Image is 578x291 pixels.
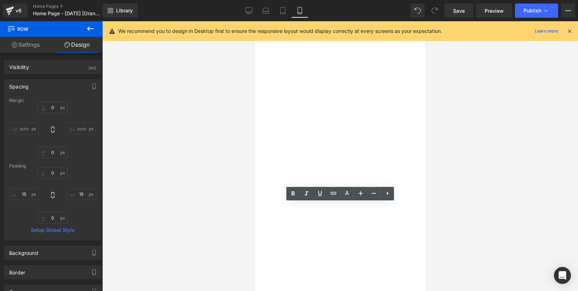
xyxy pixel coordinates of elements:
p: We recommend you to design in Desktop first to ensure the responsive layout would display correct... [118,27,442,35]
input: 0 [9,123,39,135]
a: Mobile [291,4,308,18]
span: Save [453,7,465,15]
div: Background [9,246,38,256]
input: 0 [67,188,96,200]
div: v6 [14,6,23,15]
a: Home Pages [33,4,114,9]
span: Preview [485,7,504,15]
div: Spacing [9,80,29,90]
span: Home Page - [DATE] [Orange and Black v2] [33,11,101,16]
a: Setup Global Style [9,227,96,233]
button: More [561,4,575,18]
a: Learn more [532,27,561,35]
a: Desktop [240,4,257,18]
div: Visibility [9,60,29,70]
a: v6 [3,4,27,18]
a: Design [51,37,103,53]
div: Padding [9,164,96,169]
button: Publish [515,4,558,18]
span: Publish [523,8,541,13]
a: Tablet [274,4,291,18]
div: Open Intercom Messenger [554,267,571,284]
span: Row [7,21,78,37]
input: 0 [38,147,68,158]
input: 0 [38,212,68,224]
div: Margin [9,98,96,103]
div: Border [9,266,25,275]
input: 0 [9,188,39,200]
input: 0 [38,102,68,113]
a: New Library [103,4,138,18]
a: Laptop [257,4,274,18]
span: Library [116,7,133,14]
div: (All) [88,60,96,72]
a: Preview [476,4,512,18]
input: 0 [67,123,96,135]
button: Redo [428,4,442,18]
button: Undo [411,4,425,18]
input: 0 [38,167,68,179]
